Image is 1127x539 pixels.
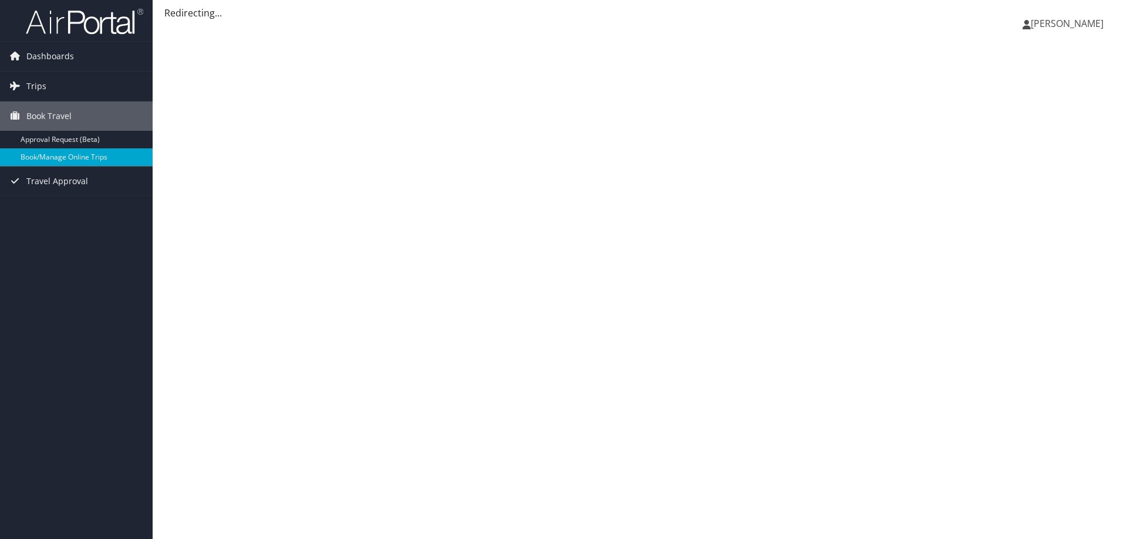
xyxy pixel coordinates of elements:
[26,101,72,131] span: Book Travel
[26,8,143,35] img: airportal-logo.png
[26,42,74,71] span: Dashboards
[1023,6,1115,41] a: [PERSON_NAME]
[26,167,88,196] span: Travel Approval
[26,72,46,101] span: Trips
[164,6,1115,20] div: Redirecting...
[1031,17,1104,30] span: [PERSON_NAME]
